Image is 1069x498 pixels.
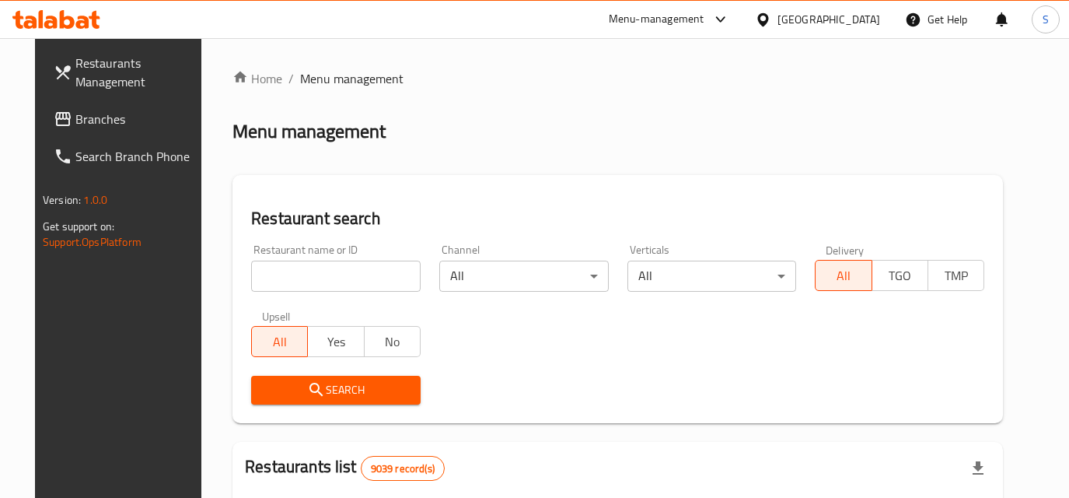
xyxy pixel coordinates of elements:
[251,376,421,405] button: Search
[300,69,403,88] span: Menu management
[1043,11,1049,28] span: S
[627,261,797,292] div: All
[777,11,880,28] div: [GEOGRAPHIC_DATA]
[41,138,214,175] a: Search Branch Phone
[815,260,872,291] button: All
[609,10,704,29] div: Menu-management
[826,244,865,255] label: Delivery
[362,461,444,476] span: 9039 record(s)
[879,265,922,287] span: TGO
[959,450,997,487] div: Export file
[371,331,414,353] span: No
[41,44,214,100] a: Restaurants Management
[251,207,984,230] h2: Restaurant search
[41,100,214,138] a: Branches
[43,190,81,210] span: Version:
[361,456,445,481] div: Total records count
[872,260,928,291] button: TGO
[314,331,358,353] span: Yes
[258,331,302,353] span: All
[935,265,978,287] span: TMP
[43,232,141,252] a: Support.OpsPlatform
[83,190,107,210] span: 1.0.0
[288,69,294,88] li: /
[262,310,291,321] label: Upsell
[75,54,201,91] span: Restaurants Management
[75,147,201,166] span: Search Branch Phone
[439,261,609,292] div: All
[364,326,421,357] button: No
[43,216,114,237] span: Get support on:
[307,326,364,357] button: Yes
[264,381,408,400] span: Search
[232,69,1003,88] nav: breadcrumb
[232,69,282,88] a: Home
[928,260,984,291] button: TMP
[75,110,201,128] span: Branches
[251,261,421,292] input: Search for restaurant name or ID..
[232,119,386,144] h2: Menu management
[245,455,445,481] h2: Restaurants list
[822,265,865,287] span: All
[251,326,308,357] button: All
